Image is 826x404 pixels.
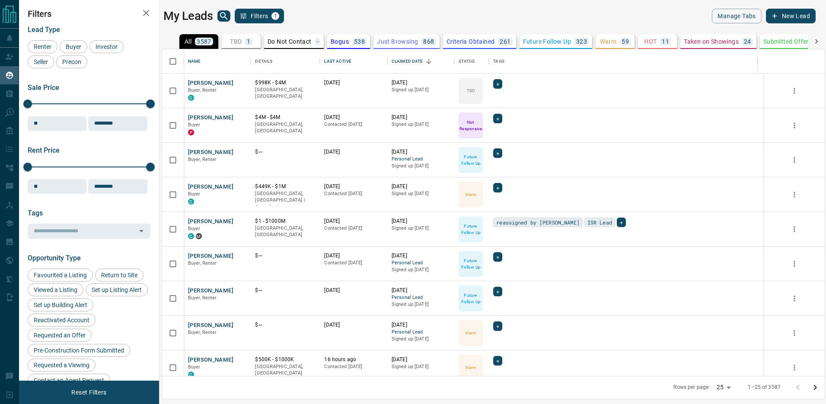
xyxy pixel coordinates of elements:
[788,257,801,270] button: more
[493,287,502,296] div: +
[188,226,201,231] span: Buyer
[392,190,450,197] p: Signed up [DATE]
[255,287,316,294] p: $---
[28,344,130,357] div: Pre-Construction Form Submitted
[188,183,233,191] button: [PERSON_NAME]
[392,163,450,170] p: Signed up [DATE]
[496,183,499,192] span: +
[423,55,435,67] button: Sort
[268,38,312,45] p: Do Not Contact
[28,209,43,217] span: Tags
[684,38,739,45] p: Taken on Showings
[493,356,502,366] div: +
[788,223,801,236] button: more
[496,149,499,157] span: +
[392,329,450,336] span: Personal Lead
[392,301,450,308] p: Signed up [DATE]
[235,9,284,23] button: Filters1
[620,218,623,227] span: +
[188,79,233,87] button: [PERSON_NAME]
[188,330,217,335] span: Buyer, Renter
[454,49,489,74] div: Status
[763,38,809,45] p: Submitted Offer
[324,148,383,156] p: [DATE]
[489,49,758,74] div: Tags
[98,272,140,279] span: Return to Site
[392,121,450,128] p: Signed up [DATE]
[255,356,316,363] p: $500K - $1000K
[31,58,51,65] span: Seller
[28,283,83,296] div: Viewed a Listing
[392,183,450,190] p: [DATE]
[324,363,383,370] p: Contacted [DATE]
[31,377,107,384] span: Contact an Agent Request
[387,49,454,74] div: Claimed Date
[459,49,475,74] div: Status
[788,84,801,97] button: more
[255,121,316,135] p: [GEOGRAPHIC_DATA], [GEOGRAPHIC_DATA]
[644,38,657,45] p: HOT
[392,218,450,225] p: [DATE]
[28,40,57,53] div: Renter
[188,287,233,295] button: [PERSON_NAME]
[392,266,450,273] p: Signed up [DATE]
[230,38,242,45] p: TBD
[392,294,450,301] span: Personal Lead
[28,83,59,92] span: Sale Price
[324,49,351,74] div: Last Active
[28,55,54,68] div: Seller
[392,356,450,363] p: [DATE]
[324,287,383,294] p: [DATE]
[459,257,482,270] p: Future Follow Up
[28,269,93,282] div: Favourited a Listing
[324,356,383,363] p: 16 hours ago
[56,55,87,68] div: Precon
[465,364,476,371] p: Warm
[95,269,144,282] div: Return to Site
[673,384,710,391] p: Rows per page:
[622,38,629,45] p: 59
[255,363,316,377] p: [GEOGRAPHIC_DATA], [GEOGRAPHIC_DATA]
[496,253,499,261] span: +
[188,218,233,226] button: [PERSON_NAME]
[89,286,145,293] span: Set up Listing Alert
[662,38,669,45] p: 11
[251,49,320,74] div: Details
[188,260,217,266] span: Buyer, Renter
[324,79,383,87] p: [DATE]
[188,87,217,93] span: Buyer, Renter
[217,10,230,22] button: search button
[184,49,251,74] div: Name
[188,129,194,135] div: property.ca
[392,156,450,163] span: Personal Lead
[423,38,434,45] p: 868
[255,114,316,121] p: $4M - $4M
[255,87,316,100] p: [GEOGRAPHIC_DATA], [GEOGRAPHIC_DATA]
[766,9,816,23] button: New Lead
[493,183,502,192] div: +
[493,252,502,262] div: +
[188,321,233,330] button: [PERSON_NAME]
[31,362,92,369] span: Requested a Viewing
[188,95,194,101] div: condos.ca
[188,233,194,239] div: condos.ca
[28,329,92,342] div: Requested an Offer
[788,119,801,132] button: more
[392,321,450,329] p: [DATE]
[392,336,450,343] p: Signed up [DATE]
[324,183,383,190] p: [DATE]
[459,154,482,167] p: Future Follow Up
[188,157,217,162] span: Buyer, Renter
[28,26,60,34] span: Lead Type
[60,40,87,53] div: Buyer
[493,114,502,123] div: +
[28,254,81,262] span: Opportunity Type
[324,252,383,260] p: [DATE]
[587,218,612,227] span: ISR Lead
[255,225,316,238] p: [GEOGRAPHIC_DATA], [GEOGRAPHIC_DATA]
[493,148,502,158] div: +
[496,356,499,365] span: +
[66,385,112,400] button: Reset Filters
[324,260,383,266] p: Contacted [DATE]
[600,38,617,45] p: Warm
